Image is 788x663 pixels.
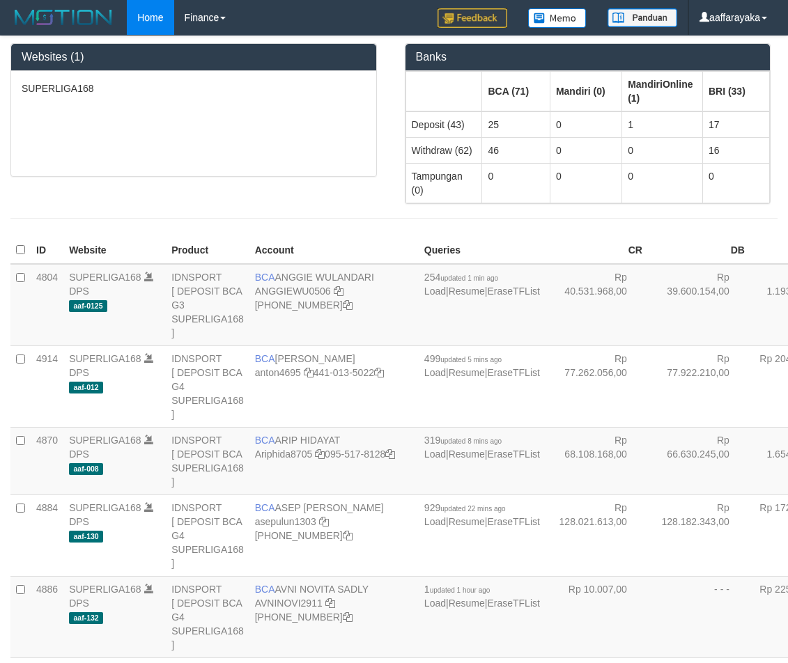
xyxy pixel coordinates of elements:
td: IDNSPORT [ DEPOSIT BCA SUPERLIGA168 ] [166,427,249,494]
td: Tampungan (0) [405,163,482,203]
a: EraseTFList [487,286,539,297]
td: IDNSPORT [ DEPOSIT BCA G4 SUPERLIGA168 ] [166,345,249,427]
td: Rp 10.007,00 [546,576,648,657]
span: BCA [255,502,275,513]
th: Group: activate to sort column ascending [405,71,482,111]
td: DPS [63,494,166,576]
span: | | [424,502,540,527]
td: IDNSPORT [ DEPOSIT BCA G4 SUPERLIGA168 ] [166,576,249,657]
h3: Websites (1) [22,51,366,63]
td: Rp 77.262.056,00 [546,345,648,427]
th: DB [648,237,750,264]
a: asepulun1303 [255,516,316,527]
img: MOTION_logo.png [10,7,116,28]
td: Rp 40.531.968,00 [546,264,648,346]
a: anton4695 [255,367,301,378]
span: updated 22 mins ago [440,505,505,513]
td: Deposit (43) [405,111,482,138]
span: aaf-130 [69,531,103,543]
th: Product [166,237,249,264]
h3: Banks [416,51,760,63]
a: SUPERLIGA168 [69,435,141,446]
a: Copy asepulun1303 to clipboard [319,516,329,527]
a: EraseTFList [487,516,539,527]
a: Resume [449,367,485,378]
td: IDNSPORT [ DEPOSIT BCA G4 SUPERLIGA168 ] [166,494,249,576]
a: Copy 4062213373 to clipboard [343,299,353,311]
td: 17 [702,111,769,138]
td: 4884 [31,494,63,576]
span: aaf-132 [69,612,103,624]
span: BCA [255,584,275,595]
span: 1 [424,584,490,595]
th: Group: activate to sort column ascending [622,71,703,111]
td: 4870 [31,427,63,494]
a: Resume [449,286,485,297]
span: BCA [255,353,275,364]
th: Group: activate to sort column ascending [550,71,621,111]
span: | | [424,353,540,378]
a: Ariphida8705 [255,448,313,460]
th: ID [31,237,63,264]
th: Group: activate to sort column ascending [702,71,769,111]
td: [PERSON_NAME] 441-013-5022 [249,345,419,427]
td: 1 [622,111,703,138]
td: Rp 128.021.613,00 [546,494,648,576]
a: SUPERLIGA168 [69,502,141,513]
a: Load [424,286,446,297]
th: Website [63,237,166,264]
a: Resume [449,516,485,527]
td: DPS [63,264,166,346]
span: 319 [424,435,502,446]
td: IDNSPORT [ DEPOSIT BCA G3 SUPERLIGA168 ] [166,264,249,346]
span: BCA [255,272,275,283]
th: Group: activate to sort column ascending [482,71,550,111]
a: Copy 0955178128 to clipboard [385,448,395,460]
span: updated 5 mins ago [440,356,502,364]
td: 0 [550,111,621,138]
a: Copy anton4695 to clipboard [304,367,314,378]
img: Button%20Memo.svg [528,8,587,28]
td: 25 [482,111,550,138]
td: 0 [550,163,621,203]
p: SUPERLIGA168 [22,81,366,95]
a: SUPERLIGA168 [69,272,141,283]
span: aaf-0125 [69,300,107,312]
th: Queries [419,237,546,264]
td: Rp 39.600.154,00 [648,264,750,346]
a: Resume [449,598,485,609]
a: Load [424,598,446,609]
td: Withdraw (62) [405,137,482,163]
span: aaf-012 [69,382,103,393]
th: Account [249,237,419,264]
td: 4886 [31,576,63,657]
td: 4804 [31,264,63,346]
a: Resume [449,448,485,460]
a: EraseTFList [487,598,539,609]
span: updated 8 mins ago [440,437,502,445]
a: Copy AVNINOVI2911 to clipboard [325,598,335,609]
span: aaf-008 [69,463,103,475]
span: BCA [255,435,275,446]
a: SUPERLIGA168 [69,584,141,595]
a: SUPERLIGA168 [69,353,141,364]
td: ASEP [PERSON_NAME] [PHONE_NUMBER] [249,494,419,576]
span: 929 [424,502,506,513]
td: - - - [648,576,750,657]
a: AVNINOVI2911 [255,598,323,609]
td: DPS [63,576,166,657]
a: Load [424,448,446,460]
td: Rp 66.630.245,00 [648,427,750,494]
td: 0 [550,137,621,163]
a: Copy Ariphida8705 to clipboard [315,448,325,460]
img: panduan.png [608,8,677,27]
a: Copy 4062281875 to clipboard [343,530,353,541]
span: updated 1 hour ago [430,586,490,594]
a: Copy 4410135022 to clipboard [374,367,384,378]
td: 0 [622,137,703,163]
td: 46 [482,137,550,163]
span: 254 [424,272,498,283]
span: 499 [424,353,502,364]
td: 0 [622,163,703,203]
td: 4914 [31,345,63,427]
